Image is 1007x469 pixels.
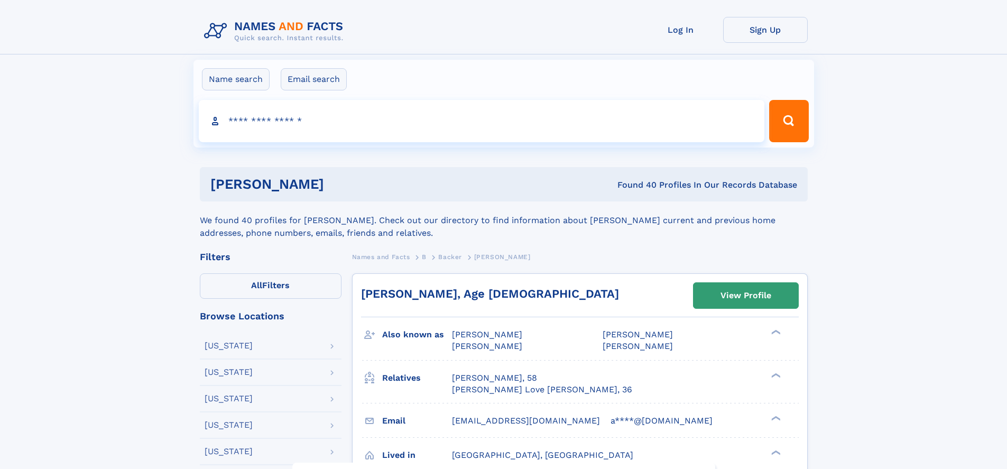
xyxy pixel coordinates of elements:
[769,449,781,456] div: ❯
[769,415,781,421] div: ❯
[452,372,537,384] a: [PERSON_NAME], 58
[438,250,462,263] a: Backer
[603,341,673,351] span: [PERSON_NAME]
[210,178,471,191] h1: [PERSON_NAME]
[723,17,808,43] a: Sign Up
[251,280,262,290] span: All
[452,341,522,351] span: [PERSON_NAME]
[361,287,619,300] a: [PERSON_NAME], Age [DEMOGRAPHIC_DATA]
[200,311,341,321] div: Browse Locations
[470,179,797,191] div: Found 40 Profiles In Our Records Database
[205,447,253,456] div: [US_STATE]
[382,412,452,430] h3: Email
[452,450,633,460] span: [GEOGRAPHIC_DATA], [GEOGRAPHIC_DATA]
[769,100,808,142] button: Search Button
[200,17,352,45] img: Logo Names and Facts
[352,250,410,263] a: Names and Facts
[438,253,462,261] span: Backer
[200,273,341,299] label: Filters
[205,394,253,403] div: [US_STATE]
[422,253,427,261] span: B
[720,283,771,308] div: View Profile
[205,421,253,429] div: [US_STATE]
[199,100,765,142] input: search input
[281,68,347,90] label: Email search
[603,329,673,339] span: [PERSON_NAME]
[769,329,781,336] div: ❯
[382,446,452,464] h3: Lived in
[452,384,632,396] a: [PERSON_NAME] Love [PERSON_NAME], 36
[474,253,531,261] span: [PERSON_NAME]
[382,326,452,344] h3: Also known as
[694,283,798,308] a: View Profile
[382,369,452,387] h3: Relatives
[422,250,427,263] a: B
[769,372,781,379] div: ❯
[639,17,723,43] a: Log In
[202,68,270,90] label: Name search
[452,329,522,339] span: [PERSON_NAME]
[205,342,253,350] div: [US_STATE]
[205,368,253,376] div: [US_STATE]
[200,252,341,262] div: Filters
[200,201,808,240] div: We found 40 profiles for [PERSON_NAME]. Check out our directory to find information about [PERSON...
[452,416,600,426] span: [EMAIL_ADDRESS][DOMAIN_NAME]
